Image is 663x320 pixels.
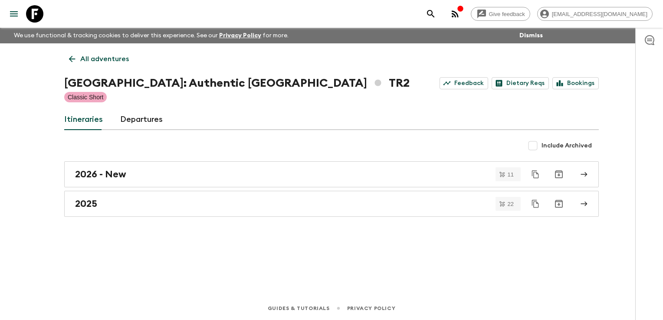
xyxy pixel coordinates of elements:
button: Duplicate [528,196,543,212]
p: All adventures [80,54,129,64]
a: Departures [120,109,163,130]
a: Give feedback [471,7,530,21]
a: Bookings [552,77,599,89]
button: Archive [550,166,568,183]
a: 2025 [64,191,599,217]
span: Give feedback [484,11,530,17]
a: 2026 - New [64,161,599,187]
span: 22 [502,201,519,207]
a: All adventures [64,50,134,68]
a: Privacy Policy [219,33,261,39]
button: menu [5,5,23,23]
h1: [GEOGRAPHIC_DATA]: Authentic [GEOGRAPHIC_DATA] TR2 [64,75,410,92]
span: Include Archived [542,141,592,150]
a: Guides & Tutorials [268,304,330,313]
p: We use functional & tracking cookies to deliver this experience. See our for more. [10,28,292,43]
button: Dismiss [517,29,545,42]
button: Archive [550,195,568,212]
a: Dietary Reqs [492,77,549,89]
button: search adventures [422,5,440,23]
p: Classic Short [68,93,103,101]
h2: 2025 [75,198,97,209]
div: [EMAIL_ADDRESS][DOMAIN_NAME] [537,7,653,21]
span: 11 [502,172,519,177]
h2: 2026 - New [75,169,126,180]
a: Itineraries [64,109,103,130]
a: Privacy Policy [347,304,395,313]
button: Duplicate [528,167,543,182]
a: Feedback [440,77,488,89]
span: [EMAIL_ADDRESS][DOMAIN_NAME] [547,11,652,17]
